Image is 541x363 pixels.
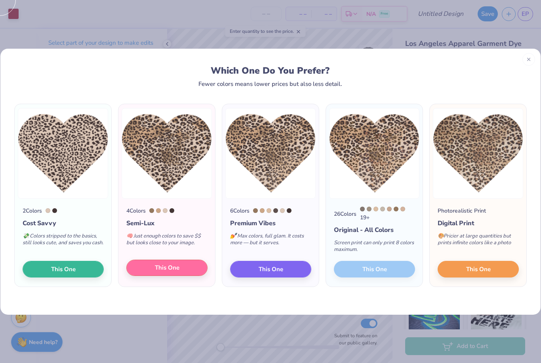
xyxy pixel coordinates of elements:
[230,228,311,254] div: Max colors, full glam. It costs more — but it serves.
[273,208,278,213] div: 411 C
[22,65,518,76] div: Which One Do You Prefer?
[46,208,50,213] div: 482 C
[438,232,444,239] span: 🎨
[438,207,486,215] div: Photorealistic Print
[438,228,519,254] div: Pricier at large quantities but prints infinite colors like a photo
[156,208,161,213] div: 4665 C
[394,207,398,211] div: 7504 C
[230,232,236,239] span: 💅
[52,208,57,213] div: 439 C
[198,81,342,87] div: Fewer colors means lower prices but also less detail.
[23,261,104,277] button: This One
[438,219,519,228] div: Digital Print
[23,219,104,228] div: Cost Savvy
[466,264,491,274] span: This One
[387,207,392,211] div: 480 C
[126,219,208,228] div: Semi-Lux
[334,225,415,235] div: Original - All Colors
[23,232,29,239] span: 💸
[149,208,154,213] div: 7504 C
[367,207,371,211] div: 7530 C
[230,207,250,215] div: 6 Colors
[400,207,405,211] div: 7590 C
[433,108,523,199] img: Photorealistic preview
[126,232,133,239] span: 🧠
[287,208,291,213] div: 439 C
[51,264,76,274] span: This One
[122,108,212,199] img: 4 color option
[170,208,174,213] div: 439 C
[260,208,265,213] div: 4665 C
[225,108,316,199] img: 6 color option
[373,207,378,211] div: 4675 C
[230,261,311,277] button: This One
[163,208,168,213] div: 482 C
[267,208,271,213] div: 4675 C
[334,235,415,261] div: Screen print can only print 8 colors maximum.
[334,210,356,218] div: 26 Colors
[126,260,208,276] button: This One
[360,207,365,211] div: Warm Gray 9 C
[380,207,385,211] div: 7528 C
[23,207,42,215] div: 2 Colors
[126,207,146,215] div: 4 Colors
[230,219,311,228] div: Premium Vibes
[126,228,208,254] div: Just enough colors to save $$ but looks close to your image.
[438,261,519,277] button: This One
[280,208,285,213] div: 482 C
[253,208,258,213] div: 7504 C
[155,263,179,272] span: This One
[360,207,415,222] div: 19 +
[23,228,104,254] div: Colors stripped to the basics, still looks cute, and saves you cash.
[329,108,419,199] img: 26 color option
[259,264,283,274] span: This One
[18,108,108,199] img: 2 color option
